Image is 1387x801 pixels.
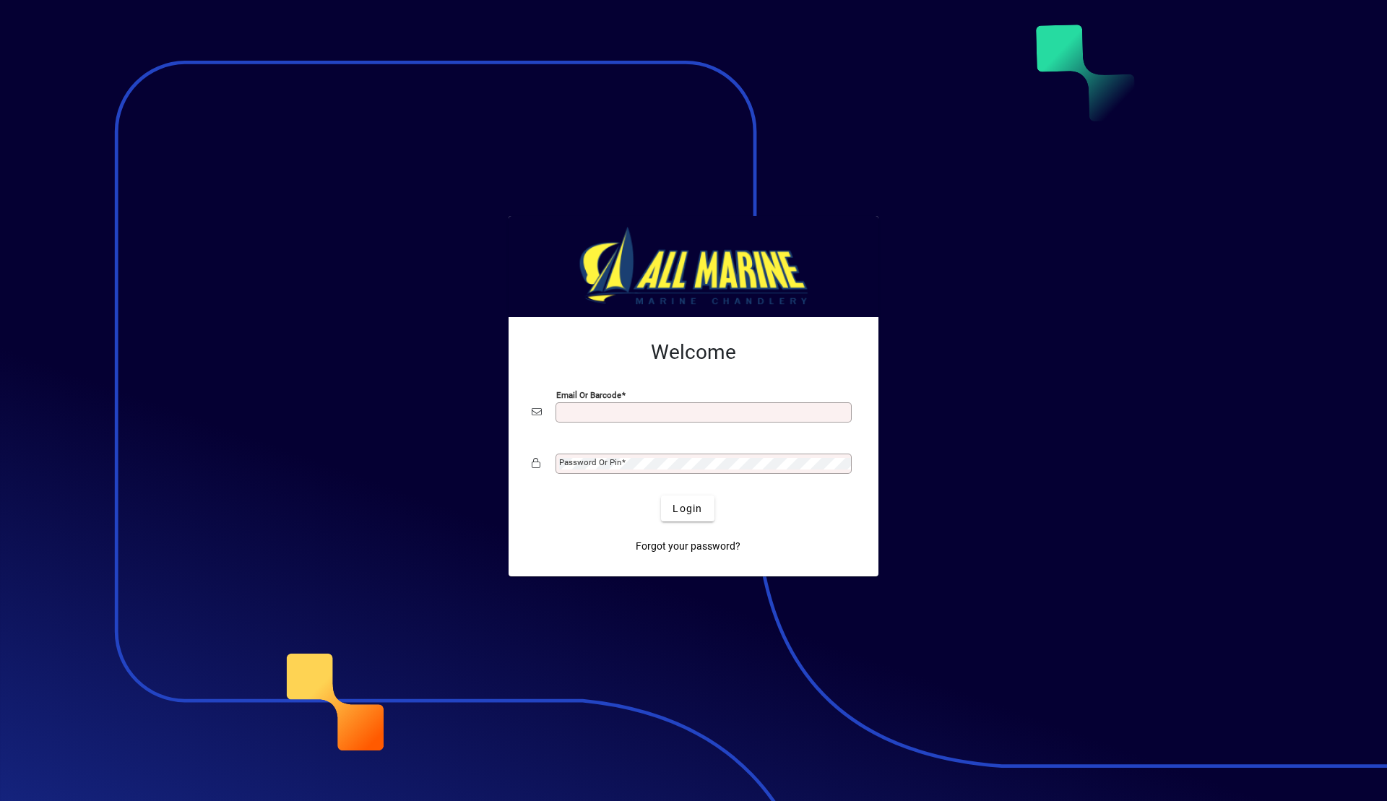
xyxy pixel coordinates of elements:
[673,501,702,516] span: Login
[559,457,621,467] mat-label: Password or Pin
[661,495,714,521] button: Login
[556,390,621,400] mat-label: Email or Barcode
[630,533,746,559] a: Forgot your password?
[636,539,740,554] span: Forgot your password?
[532,340,855,365] h2: Welcome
